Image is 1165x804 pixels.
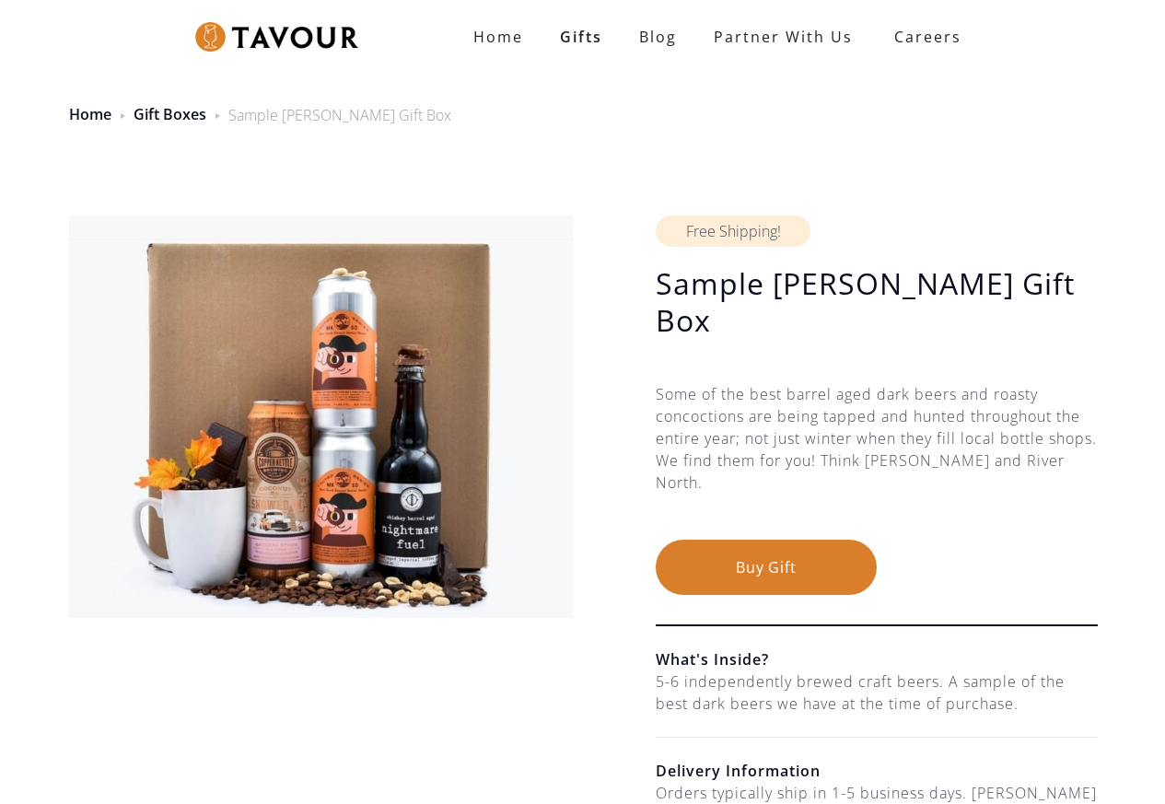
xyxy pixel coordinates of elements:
a: Home [69,104,111,124]
a: Home [455,18,542,55]
strong: Home [473,27,523,47]
a: Careers [871,11,975,63]
div: Some of the best barrel aged dark beers and roasty concoctions are being tapped and hunted throug... [656,383,1098,540]
a: Gift Boxes [134,104,206,124]
a: Gifts [542,18,621,55]
strong: Careers [894,18,961,55]
div: Free Shipping! [656,216,810,247]
button: Buy Gift [656,540,877,595]
div: Sample [PERSON_NAME] Gift Box [228,104,451,126]
a: partner with us [695,18,871,55]
h6: Delivery Information [656,760,1098,782]
h6: What's Inside? [656,648,1098,670]
h1: Sample [PERSON_NAME] Gift Box [656,265,1098,339]
a: Blog [621,18,695,55]
div: 5-6 independently brewed craft beers. A sample of the best dark beers we have at the time of purc... [656,670,1098,715]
